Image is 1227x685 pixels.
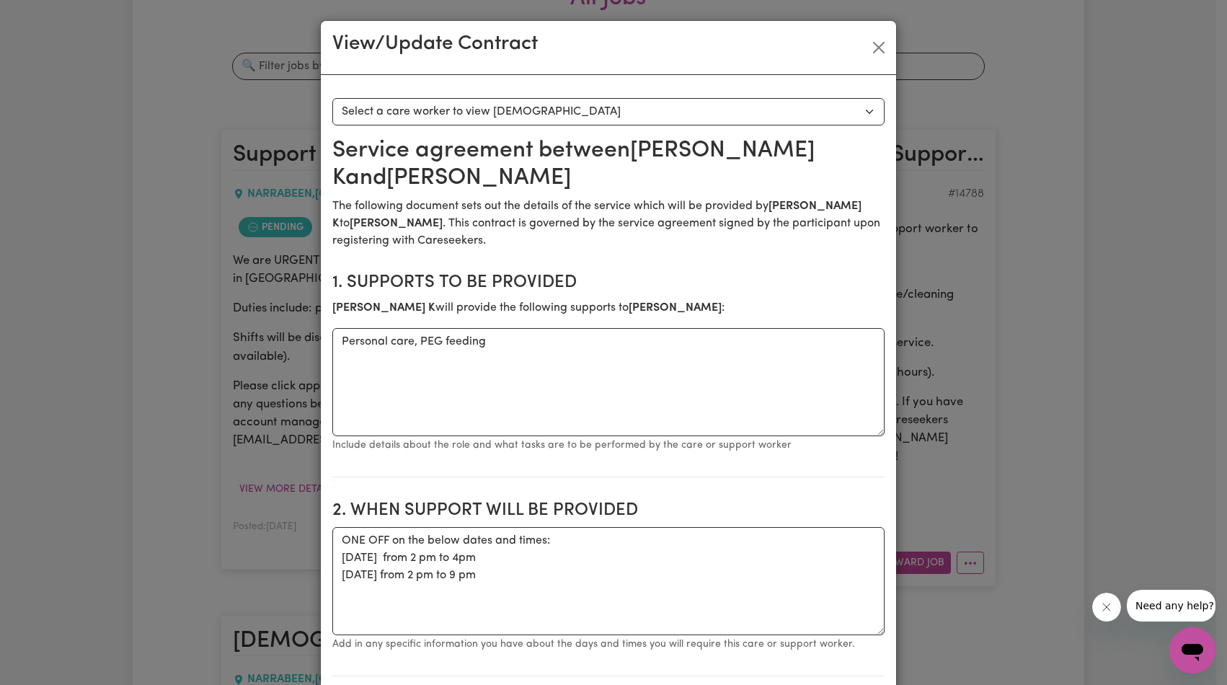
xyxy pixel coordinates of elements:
iframe: Message from company [1127,590,1215,622]
h2: 2. When support will be provided [332,500,885,521]
textarea: Personal care, PEG feeding [332,328,885,436]
b: [PERSON_NAME] [350,218,443,229]
p: will provide the following supports to : [332,299,885,317]
h2: 1. Supports to be provided [332,273,885,293]
p: The following document sets out the details of the service which will be provided by to . This co... [332,198,885,249]
h3: View/Update Contract [332,32,538,57]
h2: Service agreement between [PERSON_NAME] K and [PERSON_NAME] [332,137,885,193]
iframe: Close message [1092,593,1121,622]
b: [PERSON_NAME] [629,302,722,314]
iframe: Button to launch messaging window [1169,627,1215,673]
textarea: ONE OFF on the below dates and times: [DATE] from 2 pm to 4pm [DATE] from 2 pm to 9 pm [332,527,885,635]
small: Add in any specific information you have about the days and times you will require this care or s... [332,639,855,650]
small: Include details about the role and what tasks are to be performed by the care or support worker [332,440,792,451]
b: [PERSON_NAME] K [332,302,435,314]
button: Close [867,36,890,59]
